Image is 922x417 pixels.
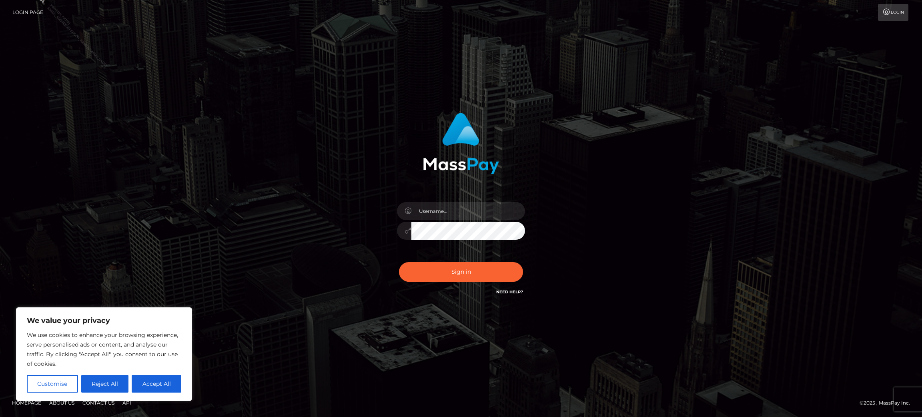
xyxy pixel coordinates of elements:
input: Username... [411,202,525,220]
button: Customise [27,375,78,393]
a: About Us [46,397,78,409]
img: MassPay Login [423,113,499,174]
a: Contact Us [79,397,118,409]
button: Accept All [132,375,181,393]
a: Login Page [12,4,43,21]
a: Homepage [9,397,44,409]
p: We use cookies to enhance your browsing experience, serve personalised ads or content, and analys... [27,330,181,369]
div: © 2025 , MassPay Inc. [860,399,916,407]
a: Login [878,4,908,21]
button: Sign in [399,262,523,282]
button: Reject All [81,375,129,393]
div: We value your privacy [16,307,192,401]
a: API [119,397,134,409]
a: Need Help? [496,289,523,295]
p: We value your privacy [27,316,181,325]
